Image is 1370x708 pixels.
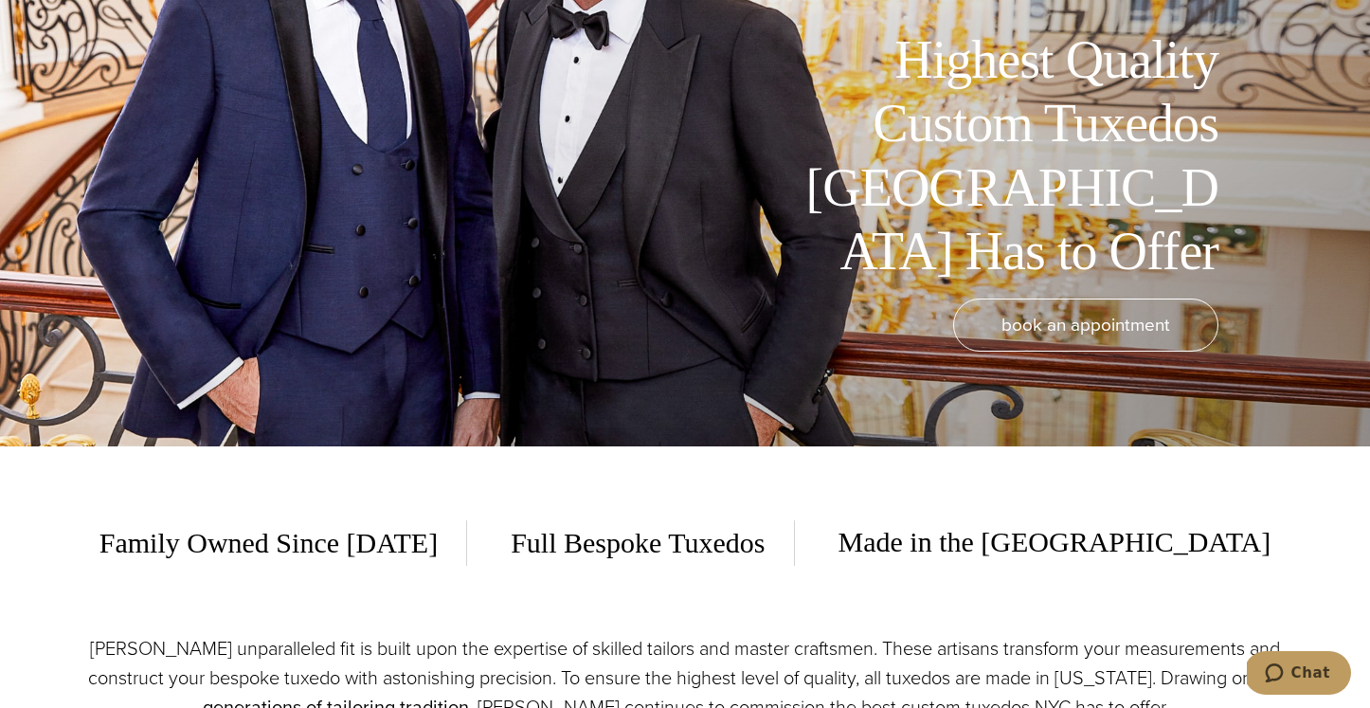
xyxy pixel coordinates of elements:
iframe: Opens a widget where you can chat to one of our agents [1247,651,1351,699]
h1: Highest Quality Custom Tuxedos [GEOGRAPHIC_DATA] Has to Offer [792,28,1218,283]
span: Family Owned Since [DATE] [99,520,467,566]
span: Full Bespoke Tuxedos [482,520,794,566]
a: book an appointment [953,299,1218,352]
span: Made in the [GEOGRAPHIC_DATA] [810,519,1271,566]
span: book an appointment [1001,311,1170,338]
